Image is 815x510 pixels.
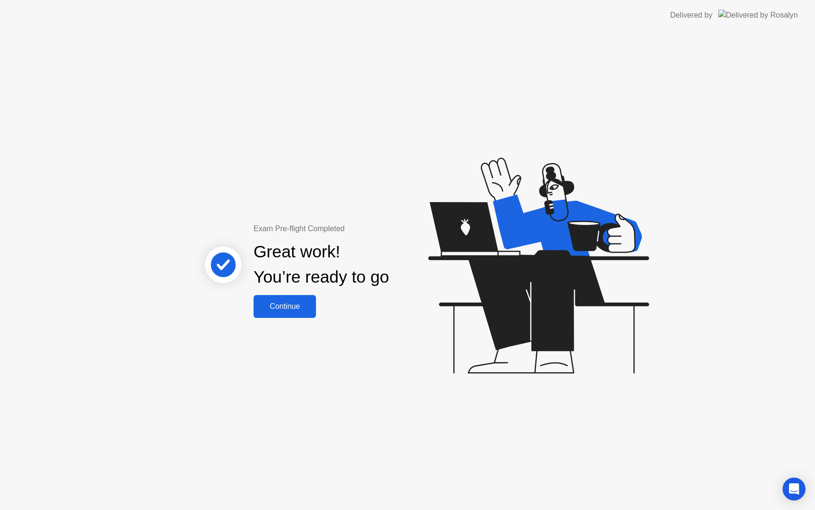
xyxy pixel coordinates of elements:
[670,10,713,21] div: Delivered by
[718,10,798,20] img: Delivered by Rosalyn
[254,239,389,290] div: Great work! You’re ready to go
[254,295,316,318] button: Continue
[254,223,450,235] div: Exam Pre-flight Completed
[783,478,805,500] div: Open Intercom Messenger
[256,302,313,311] div: Continue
